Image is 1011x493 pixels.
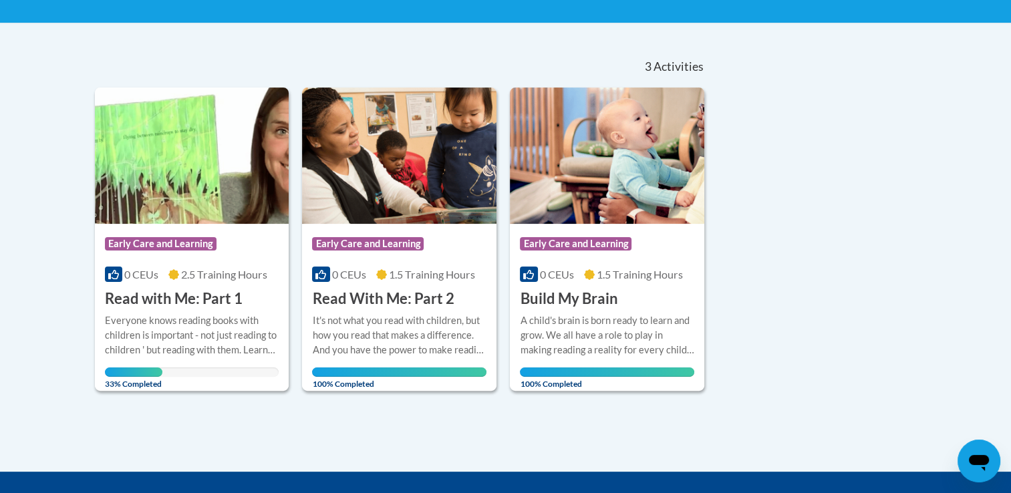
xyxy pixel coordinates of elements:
[520,289,617,309] h3: Build My Brain
[520,313,694,357] div: A child's brain is born ready to learn and grow. We all have a role to play in making reading a r...
[105,289,243,309] h3: Read with Me: Part 1
[312,367,486,377] div: Your progress
[95,88,289,391] a: Course LogoEarly Care and Learning0 CEUs2.5 Training Hours Read with Me: Part 1Everyone knows rea...
[105,367,162,377] div: Your progress
[389,268,475,281] span: 1.5 Training Hours
[520,367,694,389] span: 100% Completed
[644,59,651,74] span: 3
[510,88,704,224] img: Course Logo
[312,289,454,309] h3: Read With Me: Part 2
[181,268,267,281] span: 2.5 Training Hours
[302,88,496,391] a: Course LogoEarly Care and Learning0 CEUs1.5 Training Hours Read With Me: Part 2It's not what you ...
[105,313,279,357] div: Everyone knows reading books with children is important - not just reading to children ' but read...
[332,268,366,281] span: 0 CEUs
[312,237,424,251] span: Early Care and Learning
[124,268,158,281] span: 0 CEUs
[105,367,162,389] span: 33% Completed
[312,313,486,357] div: It's not what you read with children, but how you read that makes a difference. And you have the ...
[597,268,683,281] span: 1.5 Training Hours
[95,88,289,224] img: Course Logo
[654,59,704,74] span: Activities
[520,237,631,251] span: Early Care and Learning
[510,88,704,391] a: Course LogoEarly Care and Learning0 CEUs1.5 Training Hours Build My BrainA child's brain is born ...
[302,88,496,224] img: Course Logo
[520,367,694,377] div: Your progress
[105,237,216,251] span: Early Care and Learning
[958,440,1000,482] iframe: Button to launch messaging window
[312,367,486,389] span: 100% Completed
[540,268,574,281] span: 0 CEUs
